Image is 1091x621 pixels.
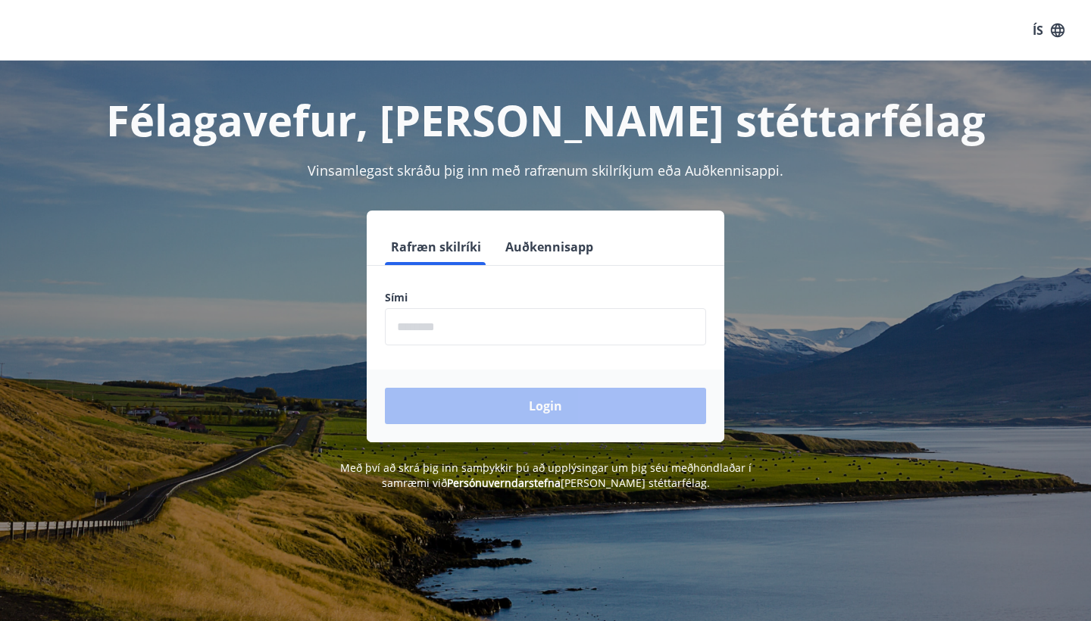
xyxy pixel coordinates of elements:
span: Með því að skrá þig inn samþykkir þú að upplýsingar um þig séu meðhöndlaðar í samræmi við [PERSON... [340,460,752,490]
h1: Félagavefur, [PERSON_NAME] stéttarfélag [18,91,1073,148]
button: Rafræn skilríki [385,229,487,265]
span: Vinsamlegast skráðu þig inn með rafrænum skilríkjum eða Auðkennisappi. [308,161,783,179]
button: Auðkennisapp [499,229,599,265]
label: Sími [385,290,706,305]
button: ÍS [1024,17,1073,44]
a: Persónuverndarstefna [447,476,561,490]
